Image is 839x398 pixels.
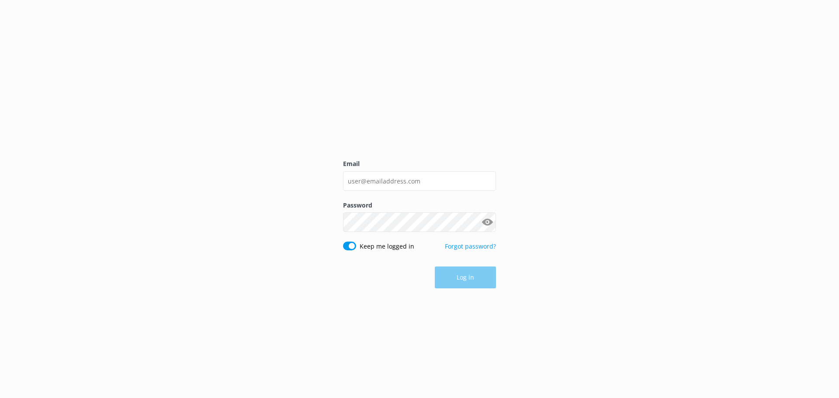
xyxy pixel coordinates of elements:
label: Password [343,201,496,210]
label: Keep me logged in [360,242,414,251]
label: Email [343,159,496,169]
input: user@emailaddress.com [343,171,496,191]
a: Forgot password? [445,242,496,250]
button: Show password [478,214,496,231]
